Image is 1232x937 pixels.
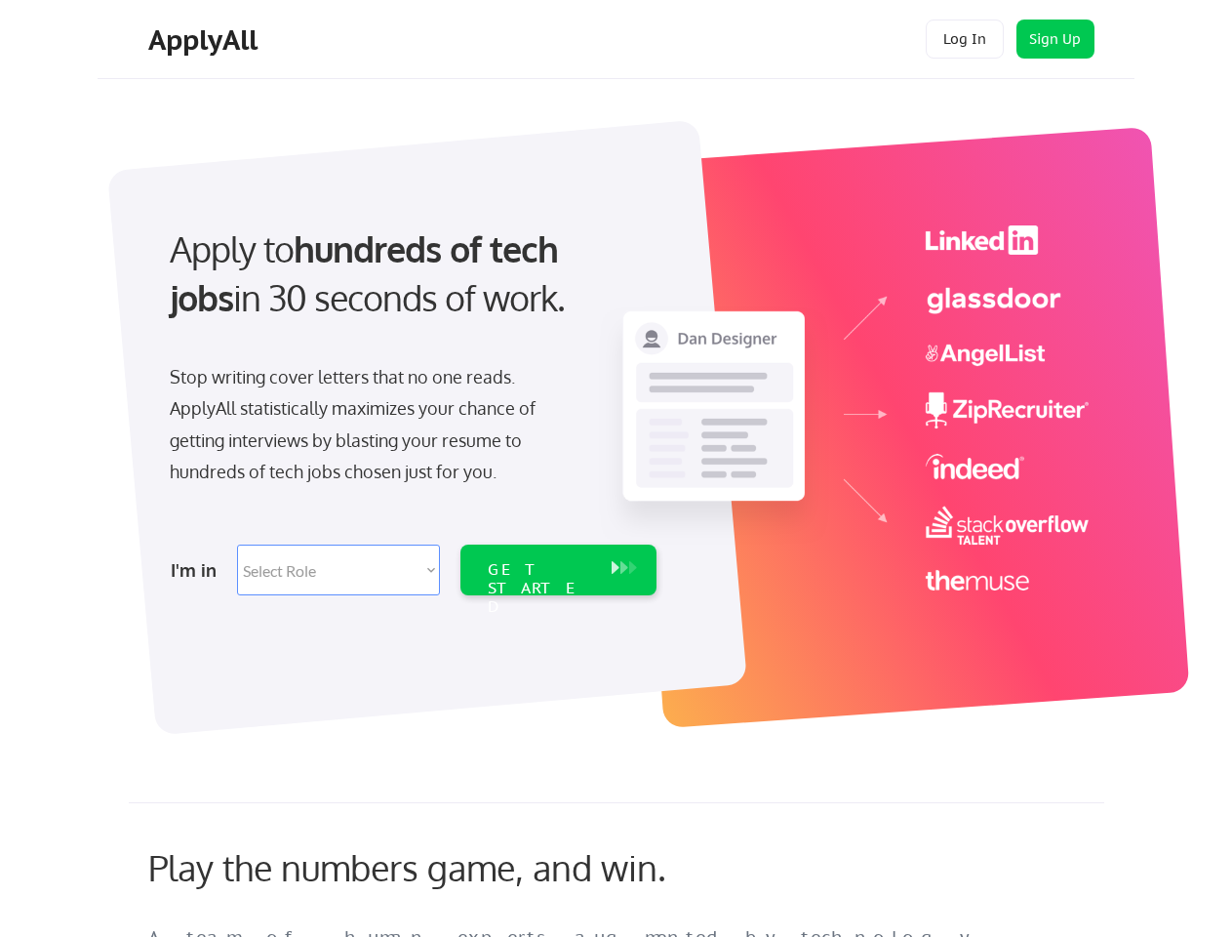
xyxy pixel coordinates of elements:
button: Log In [926,20,1004,59]
div: Play the numbers game, and win. [148,846,753,888]
div: ApplyAll [148,23,263,57]
div: GET STARTED [488,560,592,617]
button: Sign Up [1016,20,1094,59]
div: I'm in [171,554,225,586]
div: Apply to in 30 seconds of work. [170,224,649,323]
div: Stop writing cover letters that no one reads. ApplyAll statistically maximizes your chance of get... [170,361,571,488]
strong: hundreds of tech jobs [170,226,567,319]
